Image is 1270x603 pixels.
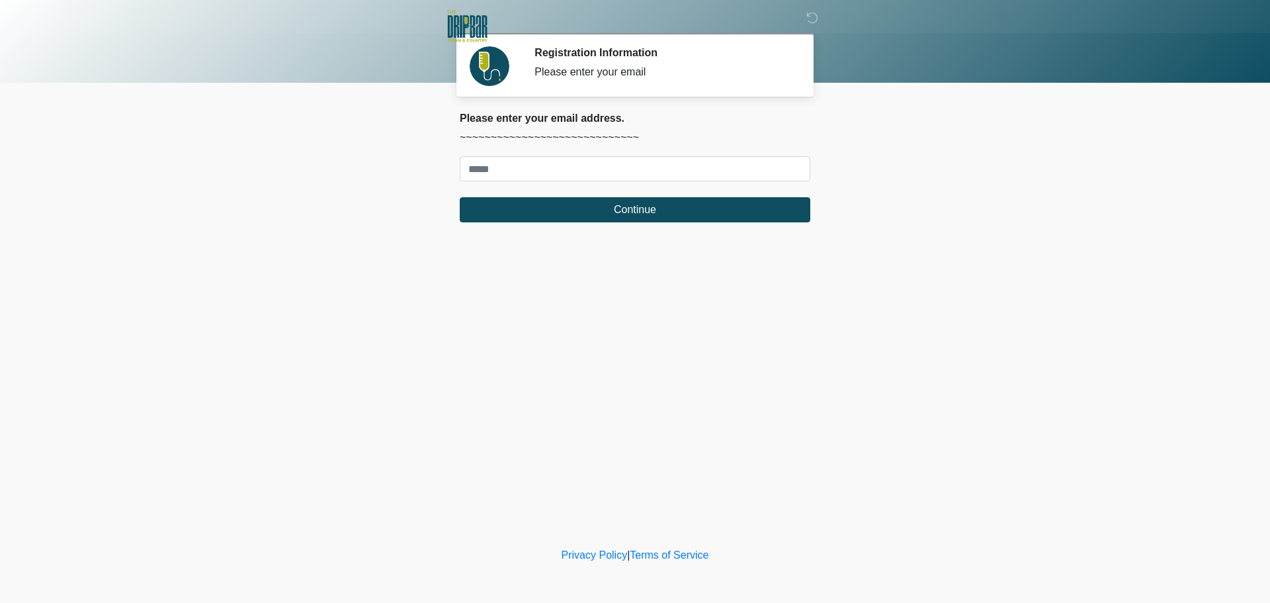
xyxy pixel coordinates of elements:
[534,64,790,80] div: Please enter your email
[470,46,509,86] img: Agent Avatar
[630,549,708,561] a: Terms of Service
[460,130,810,146] p: ~~~~~~~~~~~~~~~~~~~~~~~~~~~~~
[460,197,810,222] button: Continue
[460,112,810,124] h2: Please enter your email address.
[562,549,628,561] a: Privacy Policy
[627,549,630,561] a: |
[446,10,487,45] img: The DRIPBaR Town & Country Crossing Logo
